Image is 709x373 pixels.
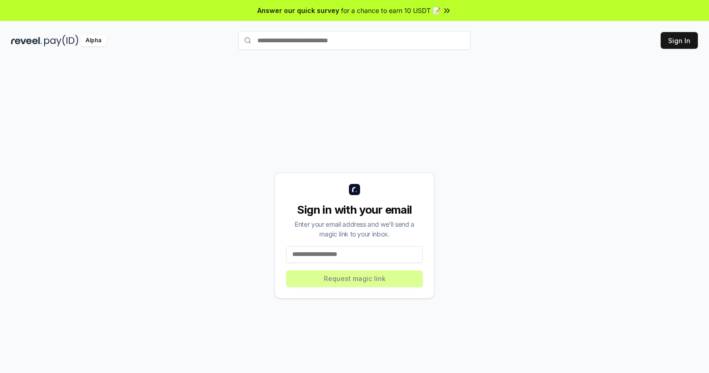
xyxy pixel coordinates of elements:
img: logo_small [349,184,360,195]
div: Enter your email address and we’ll send a magic link to your inbox. [286,219,423,239]
img: pay_id [44,35,79,46]
div: Sign in with your email [286,203,423,217]
img: reveel_dark [11,35,42,46]
span: for a chance to earn 10 USDT 📝 [341,6,440,15]
span: Answer our quick survey [257,6,339,15]
button: Sign In [661,32,698,49]
div: Alpha [80,35,106,46]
